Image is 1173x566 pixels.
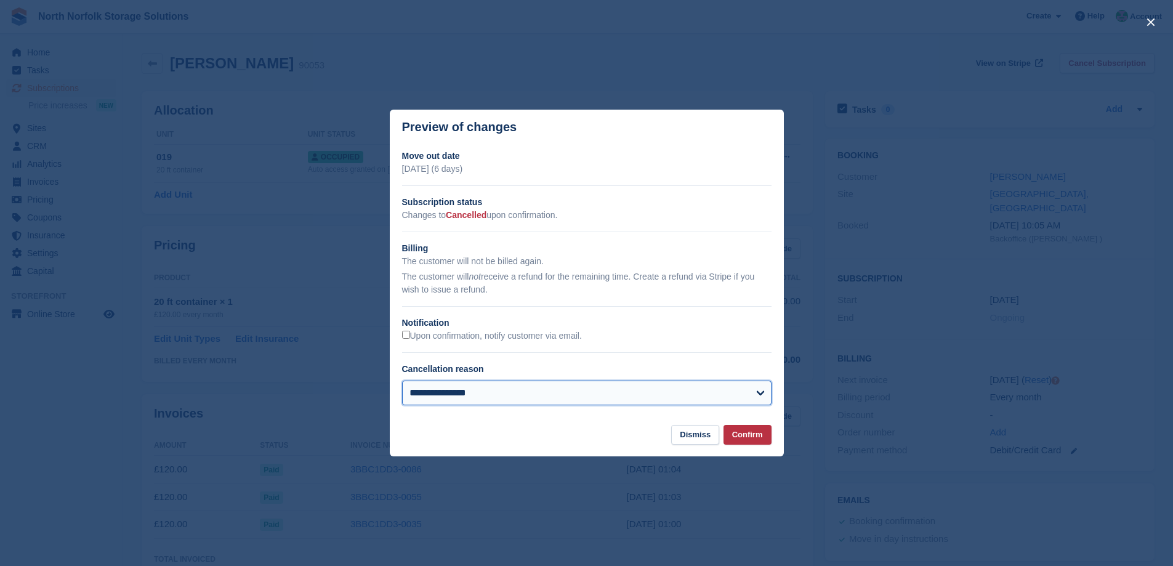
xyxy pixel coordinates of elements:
[724,425,772,445] button: Confirm
[671,425,719,445] button: Dismiss
[402,209,772,222] p: Changes to upon confirmation.
[402,317,772,329] h2: Notification
[469,272,480,281] em: not
[402,242,772,255] h2: Billing
[402,163,772,176] p: [DATE] (6 days)
[402,120,517,134] p: Preview of changes
[402,331,410,339] input: Upon confirmation, notify customer via email.
[402,150,772,163] h2: Move out date
[402,364,484,374] label: Cancellation reason
[1141,12,1161,32] button: close
[402,270,772,296] p: The customer will receive a refund for the remaining time. Create a refund via Stripe if you wish...
[402,255,772,268] p: The customer will not be billed again.
[402,331,582,342] label: Upon confirmation, notify customer via email.
[446,210,486,220] span: Cancelled
[402,196,772,209] h2: Subscription status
